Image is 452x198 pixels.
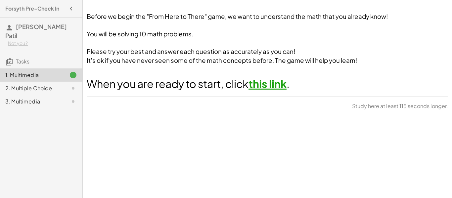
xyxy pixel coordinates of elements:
[16,58,29,65] span: Tasks
[5,71,59,79] div: 1. Multimedia
[5,5,59,13] h4: Forsyth Pre-Check In
[87,13,388,20] span: Before we begin the "From Here to There" game, we want to understand the math that you already know!
[5,84,59,92] div: 2. Multiple Choice
[69,98,77,105] i: Task not started.
[87,48,295,55] span: Please try your best and answer each question as accurately as you can!
[8,40,77,47] div: Not you?
[249,77,287,90] a: this link
[87,77,249,90] span: When you are ready to start, click
[287,77,290,90] span: .
[69,84,77,92] i: Task not started.
[5,98,59,105] div: 3. Multimedia
[87,57,357,64] span: It's ok if you have never seen some of the math concepts before. The game will help you learn!
[352,102,448,110] span: Study here at least 115 seconds longer.
[69,71,77,79] i: Task finished.
[87,30,193,38] span: You will be solving 10 math problems.
[5,23,67,39] span: [PERSON_NAME] Patil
